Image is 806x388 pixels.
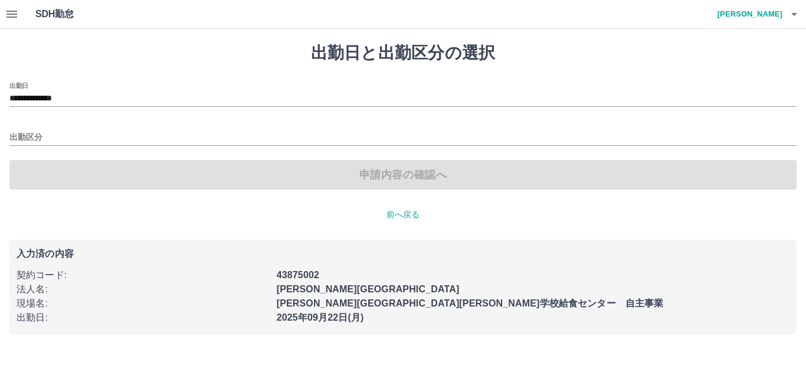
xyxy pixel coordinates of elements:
[17,296,270,311] p: 現場名 :
[17,311,270,325] p: 出勤日 :
[277,298,664,308] b: [PERSON_NAME][GEOGRAPHIC_DATA][PERSON_NAME]学校給食センター 自主事業
[17,249,789,259] p: 入力済の内容
[277,284,460,294] b: [PERSON_NAME][GEOGRAPHIC_DATA]
[277,312,364,322] b: 2025年09月22日(月)
[277,270,319,280] b: 43875002
[17,268,270,282] p: 契約コード :
[9,208,797,221] p: 前へ戻る
[9,81,28,90] label: 出勤日
[17,282,270,296] p: 法人名 :
[9,43,797,63] h1: 出勤日と出勤区分の選択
